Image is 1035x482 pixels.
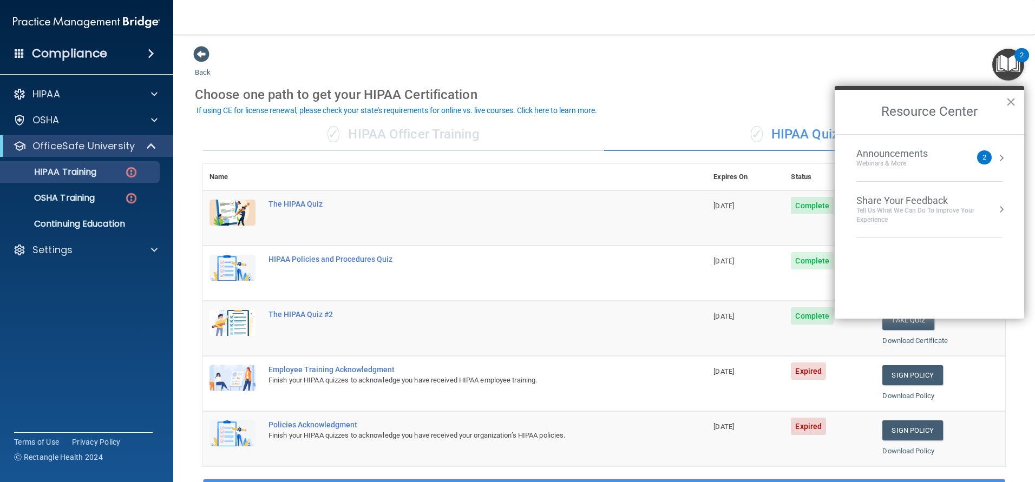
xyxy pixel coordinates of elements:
span: [DATE] [713,367,734,375]
div: The HIPAA Quiz [268,200,653,208]
img: danger-circle.6113f641.png [125,192,138,205]
p: OSHA Training [7,193,95,203]
a: Download Policy [882,392,934,400]
span: [DATE] [713,422,734,431]
p: OSHA [32,114,60,127]
div: HIPAA Officer Training [203,118,604,151]
button: Close [1006,93,1016,110]
div: HIPAA Quizzes [604,118,1005,151]
a: OfficeSafe University [13,140,157,153]
div: Share Your Feedback [856,195,1003,207]
span: [DATE] [713,312,734,320]
span: Complete [791,307,834,325]
span: Complete [791,197,834,214]
div: Webinars & More [856,159,949,168]
span: [DATE] [713,257,734,265]
span: ✓ [751,126,763,142]
a: Sign Policy [882,365,942,385]
h2: Resource Center [835,90,1024,134]
span: [DATE] [713,202,734,210]
div: Finish your HIPAA quizzes to acknowledge you have received HIPAA employee training. [268,374,653,387]
th: Status [784,164,876,190]
span: Expired [791,418,826,435]
span: Ⓒ Rectangle Health 2024 [14,452,103,463]
div: Policies Acknowledgment [268,420,653,429]
div: If using CE for license renewal, please check your state's requirements for online vs. live cours... [196,107,597,114]
th: Expires On [707,164,784,190]
p: Settings [32,243,73,256]
div: Resource Center [835,86,1024,319]
span: Complete [791,252,834,269]
th: Name [203,164,262,190]
div: Tell Us What We Can Do to Improve Your Experience [856,206,1003,225]
button: Take Quiz [882,310,934,330]
div: Finish your HIPAA quizzes to acknowledge you have received your organization’s HIPAA policies. [268,429,653,442]
p: HIPAA [32,88,60,101]
img: PMB logo [13,11,160,33]
a: HIPAA [13,88,158,101]
a: Sign Policy [882,420,942,440]
a: Privacy Policy [72,437,121,447]
p: Continuing Education [7,219,155,229]
div: 2 [1020,55,1024,69]
div: Employee Training Acknowledgment [268,365,653,374]
p: OfficeSafe University [32,140,135,153]
button: If using CE for license renewal, please check your state's requirements for online vs. live cours... [195,105,599,116]
a: Terms of Use [14,437,59,447]
div: Choose one path to get your HIPAA Certification [195,79,1013,110]
h4: Compliance [32,46,107,61]
a: OSHA [13,114,158,127]
a: Settings [13,243,158,256]
span: Expired [791,362,826,380]
div: The HIPAA Quiz #2 [268,310,653,319]
a: Download Certificate [882,336,948,345]
a: Back [195,55,211,76]
div: HIPAA Policies and Procedures Quiz [268,255,653,263]
p: HIPAA Training [7,167,96,177]
a: Download Policy [882,447,934,455]
div: Announcements [856,148,949,160]
button: Open Resource Center, 2 new notifications [992,49,1024,81]
span: ✓ [327,126,339,142]
img: danger-circle.6113f641.png [125,166,138,179]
